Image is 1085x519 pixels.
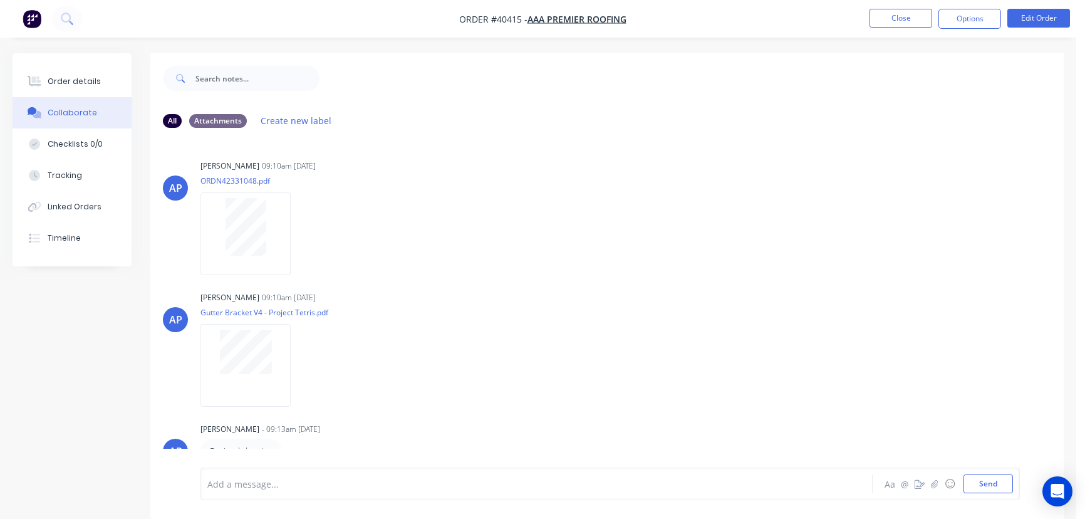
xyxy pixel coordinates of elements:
div: [PERSON_NAME] [200,160,259,172]
div: AP [169,444,182,459]
button: ☺ [942,476,957,491]
span: Order #40415 - [459,13,527,25]
div: All [163,114,182,128]
div: Timeline [48,233,81,244]
p: ORDN42331048.pdf [200,176,303,186]
button: Order details [13,66,132,97]
div: Attachments [189,114,247,128]
button: Create new label [254,112,338,129]
button: Options [938,9,1001,29]
p: Gutter Bracket V4 - Project Tetris.pdf [200,307,328,318]
div: 09:10am [DATE] [262,160,316,172]
div: AP [169,181,182,196]
div: 09:10am [DATE] [262,292,316,303]
div: - 09:13am [DATE] [262,424,320,435]
a: AAA Premier Roofing [527,13,626,25]
button: Edit Order [1007,9,1070,28]
div: [PERSON_NAME] [200,292,259,303]
div: [PERSON_NAME] [200,424,259,435]
div: Checklists 0/0 [48,139,103,150]
button: Aa [882,476,897,491]
div: Collaborate [48,107,97,118]
img: Factory [23,9,41,28]
div: Linked Orders [48,201,101,212]
button: Linked Orders [13,191,132,223]
div: AP [169,312,182,327]
button: Close [870,9,932,28]
input: Search notes... [195,66,319,91]
div: Order details [48,76,101,87]
p: Revised drawing [210,445,273,458]
button: Timeline [13,223,132,254]
button: @ [897,476,912,491]
div: Open Intercom Messenger [1042,476,1072,506]
button: Checklists 0/0 [13,128,132,160]
button: Collaborate [13,97,132,128]
div: Tracking [48,170,82,181]
button: Tracking [13,160,132,191]
button: Send [963,474,1013,493]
